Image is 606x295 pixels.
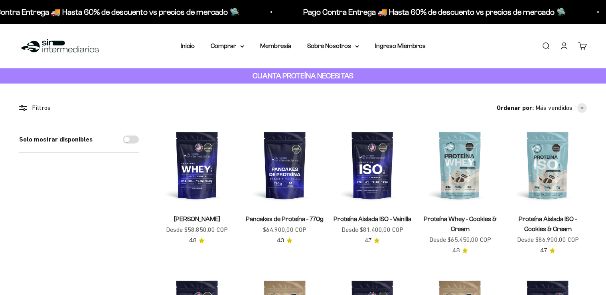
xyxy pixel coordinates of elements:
a: 4.34.3 de 5.0 estrellas [277,236,292,245]
a: 4.84.8 de 5.0 estrellas [189,236,205,245]
span: 4.7 [365,236,371,245]
button: Más vendidos [535,103,587,113]
a: 4.84.8 de 5.0 estrellas [452,246,468,255]
strong: CUANTA PROTEÍNA NECESITAS [253,72,353,80]
a: Proteína Aislada ISO - Cookies & Cream [519,215,577,232]
span: 4.8 [189,236,196,245]
a: Ingreso Miembros [375,42,426,49]
div: Filtros [19,103,139,113]
a: 4.74.7 de 5.0 estrellas [365,236,380,245]
a: Proteína Aislada ISO - Vainilla [334,215,411,222]
sale-price: Desde $65.450,00 COP [429,235,491,245]
a: 4.74.7 de 5.0 estrellas [540,246,555,255]
summary: Comprar [211,41,244,51]
p: Pago Contra Entrega 🚚 Hasta 60% de descuento vs precios de mercado 🛸 [301,6,564,18]
sale-price: $64.900,00 COP [263,225,306,235]
a: [PERSON_NAME] [174,215,220,222]
span: Más vendidos [535,103,572,113]
span: 4.8 [452,246,460,255]
sale-price: Desde $58.850,00 COP [166,225,228,235]
summary: Sobre Nosotros [307,41,359,51]
sale-price: Desde $86.900,00 COP [517,235,579,245]
sale-price: Desde $81.400,00 COP [341,225,403,235]
span: Ordenar por: [497,103,534,113]
a: Inicio [181,42,195,49]
a: Proteína Whey - Cookies & Cream [424,215,497,232]
span: 4.7 [540,246,547,255]
label: Solo mostrar disponibles [19,134,93,145]
span: 4.3 [277,236,284,245]
a: Membresía [260,42,291,49]
a: Pancakes de Proteína - 770g [246,215,324,222]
